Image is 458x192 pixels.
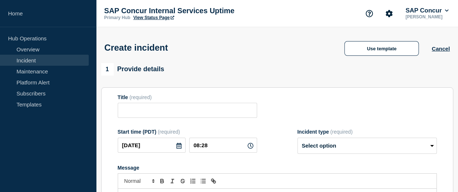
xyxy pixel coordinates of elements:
div: Start time (PDT) [118,129,257,135]
button: Cancel [432,46,450,52]
button: Use template [344,41,419,56]
div: Message [118,165,437,171]
span: (required) [330,129,353,135]
p: [PERSON_NAME] [404,14,450,19]
input: YYYY-MM-DD [118,138,186,153]
span: Font size [121,177,157,185]
button: SAP Concur [404,7,450,14]
h1: Create incident [105,43,168,53]
p: Primary Hub [104,15,130,20]
select: Incident type [297,138,437,154]
a: View Status Page [133,15,174,20]
button: Toggle link [208,177,219,185]
span: 1 [101,63,114,76]
div: Provide details [101,63,164,76]
button: Toggle ordered list [188,177,198,185]
div: Title [118,94,257,100]
div: Incident type [297,129,437,135]
span: (required) [129,94,152,100]
button: Account settings [381,6,397,21]
button: Toggle bold text [157,177,167,185]
span: (required) [158,129,180,135]
button: Toggle bulleted list [198,177,208,185]
button: Toggle strikethrough text [177,177,188,185]
input: HH:MM [189,138,257,153]
p: SAP Concur Internal Services Uptime [104,7,251,15]
button: Support [362,6,377,21]
button: Toggle italic text [167,177,177,185]
input: Title [118,103,257,118]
